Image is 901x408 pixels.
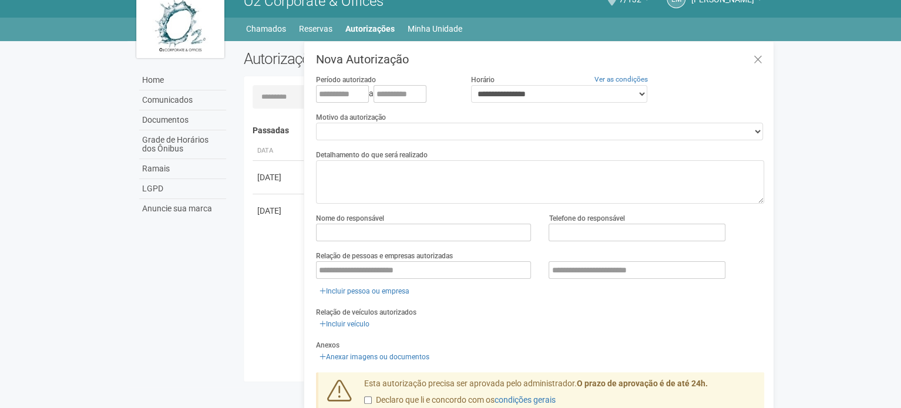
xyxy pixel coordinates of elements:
[316,53,764,65] h3: Nova Autorização
[139,130,226,159] a: Grade de Horários dos Ônibus
[345,21,395,37] a: Autorizações
[316,307,416,318] label: Relação de veículos autorizados
[471,75,495,85] label: Horário
[408,21,462,37] a: Minha Unidade
[594,75,648,83] a: Ver as condições
[316,285,413,298] a: Incluir pessoa ou empresa
[139,179,226,199] a: LGPD
[316,251,453,261] label: Relação de pessoas e empresas autorizadas
[316,75,376,85] label: Período autorizado
[364,396,372,404] input: Declaro que li e concordo com oscondições gerais
[257,171,301,183] div: [DATE]
[246,21,286,37] a: Chamados
[253,141,305,161] th: Data
[495,395,556,404] a: condições gerais
[364,394,556,406] label: Declaro que li e concordo com os
[316,85,453,103] div: a
[139,159,226,179] a: Ramais
[316,112,386,123] label: Motivo da autorização
[253,126,756,135] h4: Passadas
[316,340,339,350] label: Anexos
[316,213,384,224] label: Nome do responsável
[316,150,428,160] label: Detalhamento do que será realizado
[139,70,226,90] a: Home
[257,205,301,217] div: [DATE]
[316,318,373,331] a: Incluir veículo
[139,90,226,110] a: Comunicados
[549,213,624,224] label: Telefone do responsável
[139,110,226,130] a: Documentos
[139,199,226,218] a: Anuncie sua marca
[244,50,495,68] h2: Autorizações
[577,379,708,388] strong: O prazo de aprovação é de até 24h.
[299,21,332,37] a: Reservas
[316,350,433,363] a: Anexar imagens ou documentos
